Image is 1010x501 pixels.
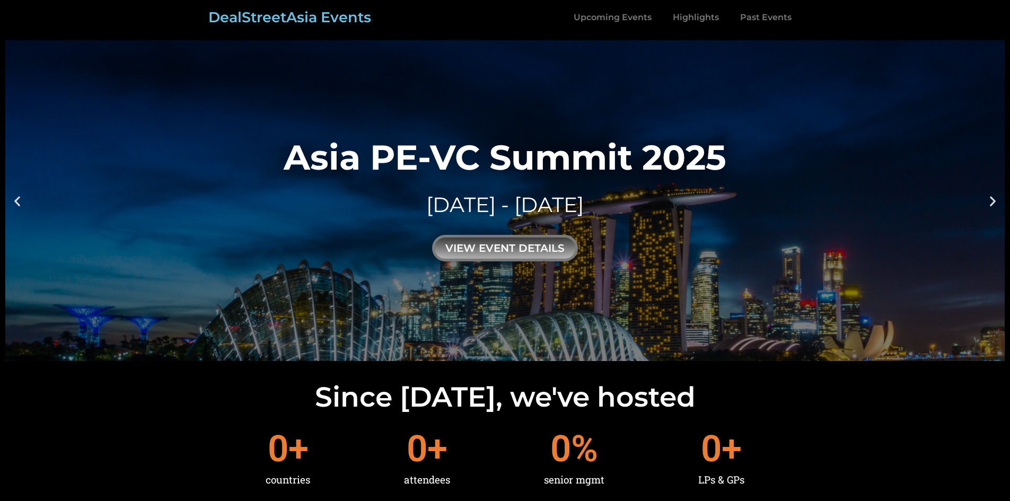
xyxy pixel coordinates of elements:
[5,40,1005,361] a: Asia PE-VC Summit 2025[DATE] - [DATE]view event details
[701,430,722,467] span: 0
[5,383,1005,411] h2: Since [DATE], we've hosted
[730,5,802,30] a: Past Events
[698,467,744,493] div: LPs & GPs
[407,430,427,467] span: 0
[404,467,450,493] div: attendees
[571,430,604,467] span: %
[284,190,726,219] div: [DATE] - [DATE]
[266,467,310,493] div: countries
[268,430,288,467] span: 0
[427,430,450,467] span: +
[288,430,311,467] span: +
[563,5,662,30] a: Upcoming Events
[284,140,726,174] div: Asia PE-VC Summit 2025
[208,8,371,26] a: DealStreetAsia Events
[550,430,571,467] span: 0
[544,467,604,493] div: senior mgmt
[662,5,730,30] a: Highlights
[722,430,744,467] span: +
[432,235,578,261] div: view event details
